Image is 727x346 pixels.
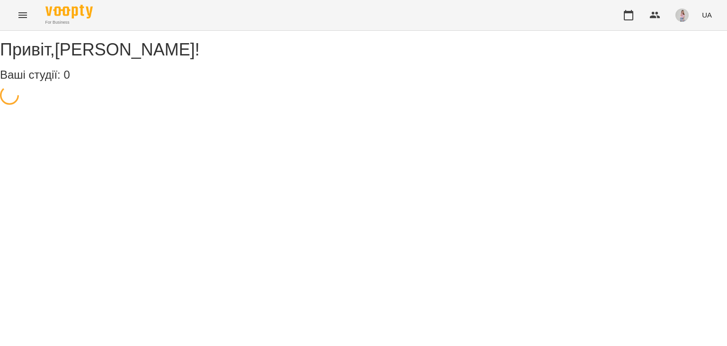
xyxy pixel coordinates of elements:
span: For Business [45,19,93,26]
img: 5a3acf09a0f7ca778c7c1822df7761ae.png [675,9,689,22]
span: 0 [63,68,70,81]
span: UA [702,10,712,20]
button: Menu [11,4,34,27]
img: Voopty Logo [45,5,93,18]
button: UA [698,6,716,24]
